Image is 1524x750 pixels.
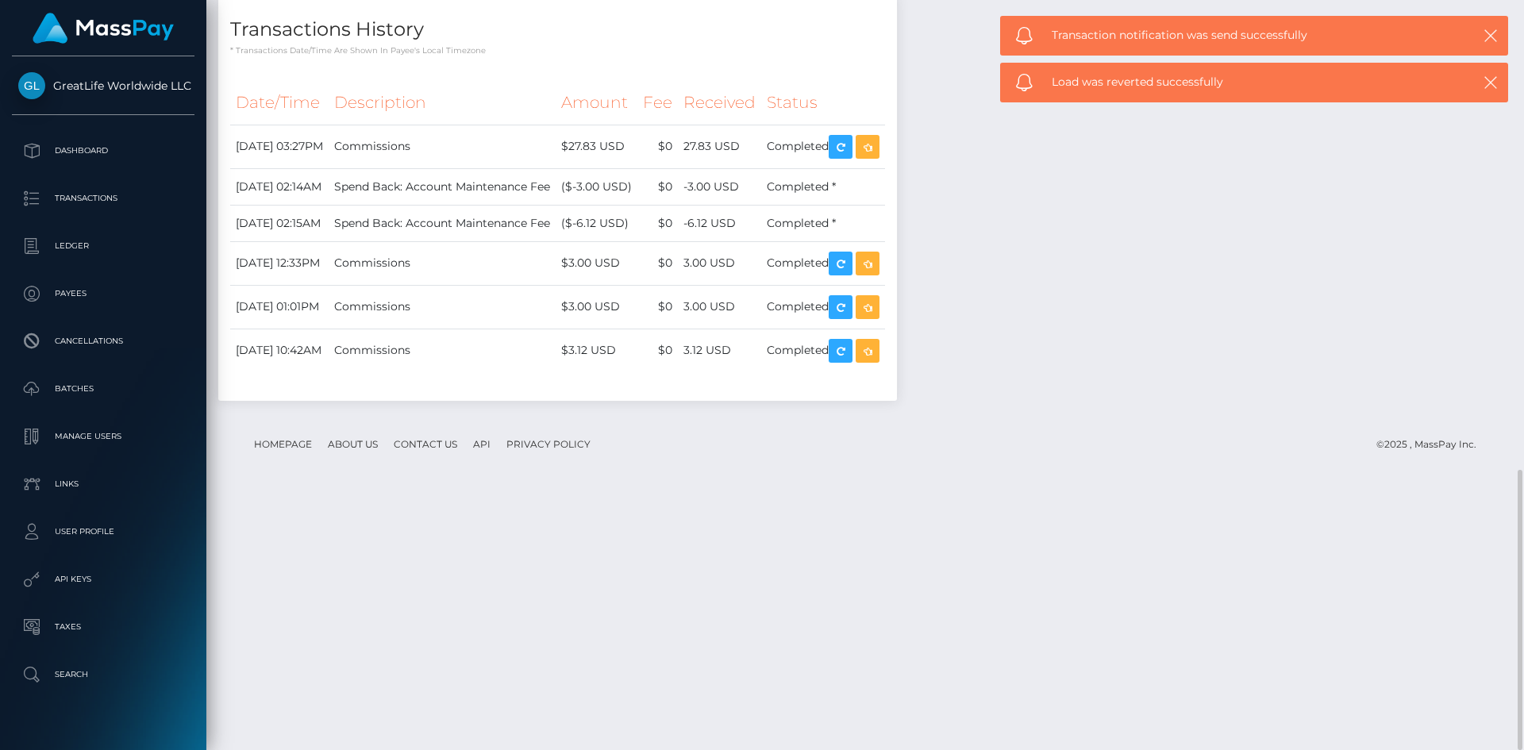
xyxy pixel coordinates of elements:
[18,425,188,448] p: Manage Users
[18,234,188,258] p: Ledger
[12,79,194,93] span: GreatLife Worldwide LLC
[18,187,188,210] p: Transactions
[18,472,188,496] p: Links
[33,13,174,44] img: MassPay Logo
[18,615,188,639] p: Taxes
[18,567,188,591] p: API Keys
[1052,74,1444,90] span: Load was reverted successfully
[18,139,188,163] p: Dashboard
[18,377,188,401] p: Batches
[18,282,188,306] p: Payees
[18,329,188,353] p: Cancellations
[18,663,188,687] p: Search
[18,520,188,544] p: User Profile
[18,72,45,99] img: GreatLife Worldwide LLC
